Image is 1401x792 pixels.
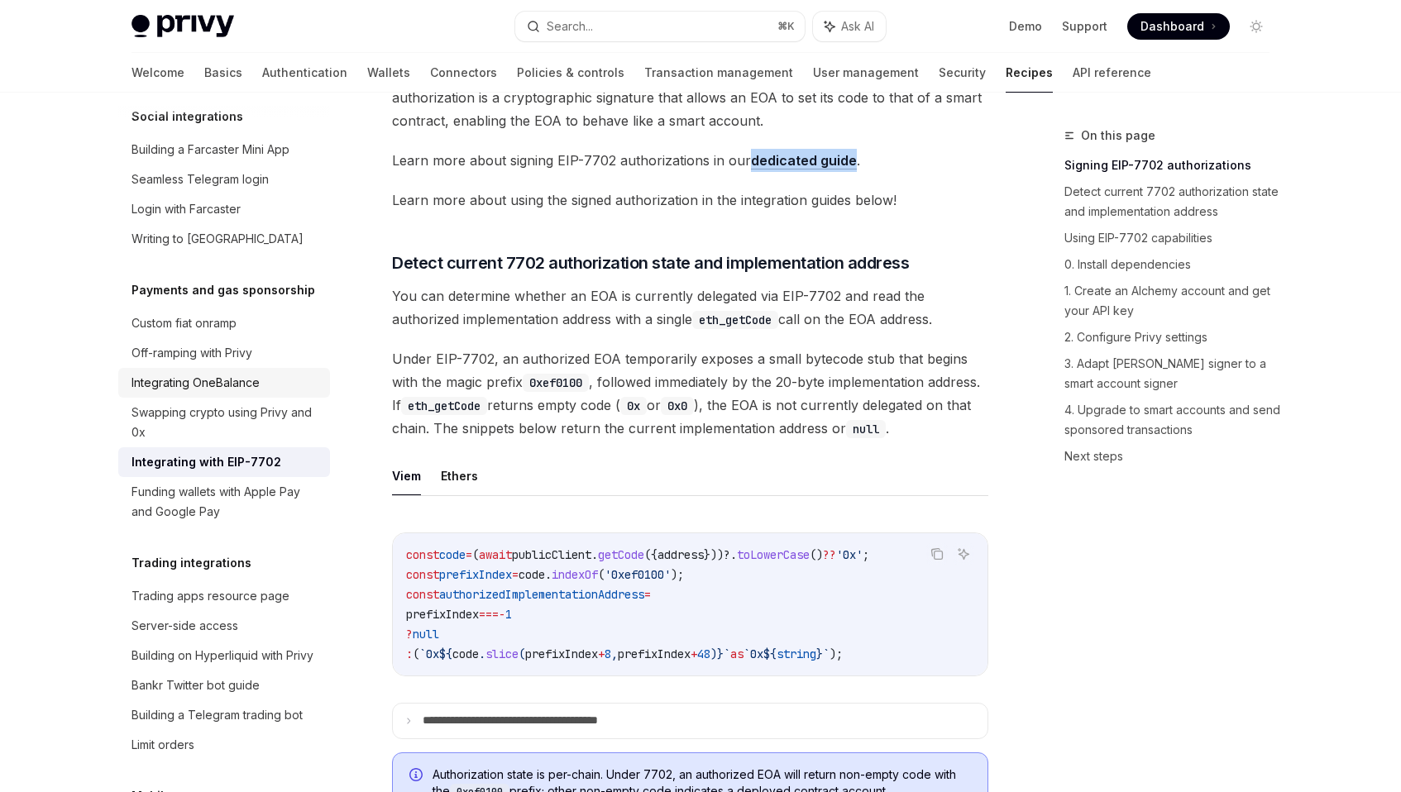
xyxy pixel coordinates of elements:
[499,607,505,622] span: -
[118,670,330,700] a: Bankr Twitter bot guide
[816,646,823,661] span: }
[485,646,519,661] span: slice
[392,149,988,172] span: Learn more about signing EIP-7702 authorizations in our .
[547,17,593,36] div: Search...
[1140,18,1204,35] span: Dashboard
[644,587,651,602] span: =
[644,53,793,93] a: Transaction management
[401,397,487,415] code: eth_getCode
[472,547,479,562] span: (
[691,646,697,661] span: +
[131,403,320,442] div: Swapping crypto using Privy and 0x
[1062,18,1107,35] a: Support
[439,547,466,562] span: code
[367,53,410,93] a: Wallets
[810,547,823,562] span: ()
[131,15,234,38] img: light logo
[1064,152,1283,179] a: Signing EIP-7702 authorizations
[479,646,485,661] span: .
[704,547,737,562] span: }))?.
[118,700,330,730] a: Building a Telegram trading bot
[710,646,717,661] span: )
[1127,13,1230,40] a: Dashboard
[552,567,598,582] span: indexOf
[618,646,691,661] span: prefixIndex
[777,646,816,661] span: string
[118,477,330,527] a: Funding wallets with Apple Pay and Google Pay
[131,373,260,393] div: Integrating OneBalance
[118,224,330,254] a: Writing to [GEOGRAPHIC_DATA]
[406,646,413,661] span: :
[515,12,805,41] button: Search...⌘K
[439,587,644,602] span: authorizedImplementationAddress
[392,251,909,274] span: Detect current 7702 authorization state and implementation address
[406,627,413,642] span: ?
[131,705,303,725] div: Building a Telegram trading bot
[131,313,237,333] div: Custom fiat onramp
[118,135,330,165] a: Building a Farcaster Mini App
[1009,18,1042,35] a: Demo
[406,547,439,562] span: const
[813,12,886,41] button: Ask AI
[204,53,242,93] a: Basics
[131,482,320,522] div: Funding wallets with Apple Pay and Google Pay
[131,452,281,472] div: Integrating with EIP-7702
[1243,13,1270,40] button: Toggle dark mode
[118,447,330,477] a: Integrating with EIP-7702
[813,53,919,93] a: User management
[525,646,598,661] span: prefixIndex
[661,397,694,415] code: 0x0
[118,308,330,338] a: Custom fiat onramp
[926,543,948,565] button: Copy the contents from the code block
[505,607,512,622] span: 1
[118,641,330,670] a: Building on Hyperliquid with Privy
[479,607,499,622] span: ===
[1064,351,1283,397] a: 3. Adapt [PERSON_NAME] signer to a smart account signer
[763,646,777,661] span: ${
[392,63,988,132] span: Privy provides methods to sign EIP-7702 authorizations using the user’s embedded wallet. This aut...
[413,627,439,642] span: null
[131,280,315,300] h5: Payments and gas sponsorship
[777,20,795,33] span: ⌘ K
[131,646,313,666] div: Building on Hyperliquid with Privy
[939,53,986,93] a: Security
[863,547,869,562] span: ;
[836,547,863,562] span: '0x'
[545,567,552,582] span: .
[605,567,671,582] span: '0xef0100'
[953,543,974,565] button: Ask AI
[724,646,730,661] span: `
[841,18,874,35] span: Ask AI
[1006,53,1053,93] a: Recipes
[262,53,347,93] a: Authentication
[118,165,330,194] a: Seamless Telegram login
[118,368,330,398] a: Integrating OneBalance
[131,616,238,636] div: Server-side access
[131,343,252,363] div: Off-ramping with Privy
[392,347,988,440] span: Under EIP-7702, an authorized EOA temporarily exposes a small bytecode stub that begins with the ...
[1064,225,1283,251] a: Using EIP-7702 capabilities
[519,646,525,661] span: (
[1073,53,1151,93] a: API reference
[717,646,724,661] span: }
[131,553,251,573] h5: Trading integrations
[605,646,611,661] span: 8
[466,547,472,562] span: =
[517,53,624,93] a: Policies & controls
[392,456,421,495] button: Viem
[671,567,684,582] span: );
[392,284,988,331] span: You can determine whether an EOA is currently delegated via EIP-7702 and read the authorized impl...
[1064,179,1283,225] a: Detect current 7702 authorization state and implementation address
[519,567,545,582] span: code
[441,456,478,495] button: Ethers
[1081,126,1155,146] span: On this page
[118,194,330,224] a: Login with Farcaster
[406,607,479,622] span: prefixIndex
[430,53,497,93] a: Connectors
[118,338,330,368] a: Off-ramping with Privy
[409,768,426,785] svg: Info
[131,53,184,93] a: Welcome
[523,374,589,392] code: 0xef0100
[118,581,330,611] a: Trading apps resource page
[751,152,857,169] a: dedicated guide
